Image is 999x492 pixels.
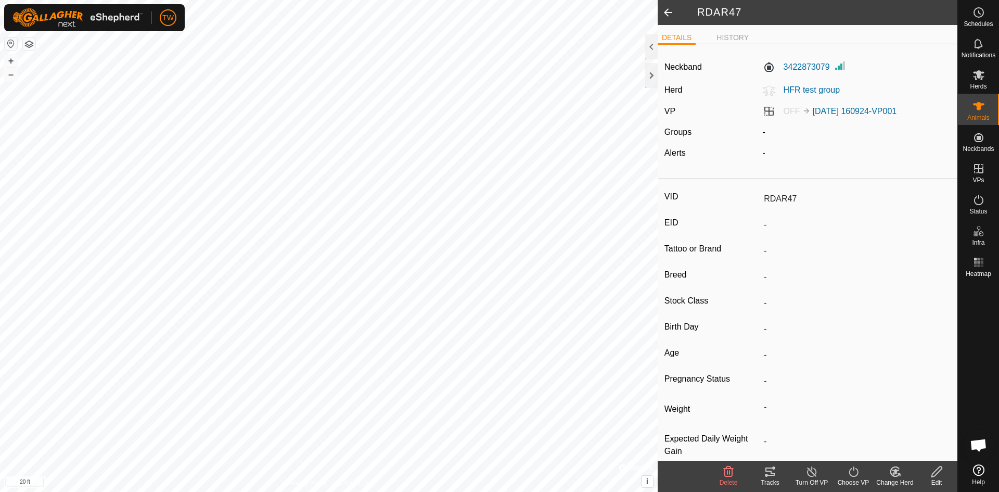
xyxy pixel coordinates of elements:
div: Tracks [749,478,791,487]
label: VP [664,107,675,116]
label: Expected Daily Weight Gain [664,433,760,458]
label: Age [664,346,760,360]
label: 3422873079 [763,61,830,73]
label: Neckband [664,61,702,73]
div: Change Herd [874,478,916,487]
label: Pregnancy Status [664,372,760,386]
span: Help [972,479,985,485]
span: i [646,477,648,486]
label: Breed [664,268,760,282]
span: OFF [784,107,800,116]
div: Open chat [963,430,994,461]
div: Edit [916,478,957,487]
span: Heatmap [966,271,991,277]
span: Neckbands [963,146,994,152]
li: HISTORY [712,32,753,43]
div: Choose VP [832,478,874,487]
div: - [759,126,955,138]
span: TW [162,12,174,23]
label: Stock Class [664,294,760,308]
div: Turn Off VP [791,478,832,487]
div: - [759,147,955,159]
label: Birth Day [664,320,760,334]
a: Privacy Policy [288,478,327,488]
a: Contact Us [339,478,370,488]
span: Schedules [964,21,993,27]
img: Signal strength [834,59,847,72]
span: Infra [972,239,984,246]
button: i [642,476,653,487]
button: Map Layers [23,38,35,51]
label: Alerts [664,148,686,157]
label: Weight [664,398,760,420]
label: Groups [664,128,691,136]
span: VPs [972,177,984,183]
a: Help [958,460,999,489]
button: + [5,55,17,67]
label: Tattoo or Brand [664,242,760,256]
span: Herds [970,83,987,90]
button: Reset Map [5,37,17,50]
label: EID [664,216,760,230]
span: Delete [720,479,738,486]
label: VID [664,190,760,204]
img: to [802,107,811,115]
label: Herd [664,85,683,94]
span: Notifications [962,52,995,58]
li: DETAILS [658,32,696,45]
a: [DATE] 160924-VP001 [813,107,897,116]
span: Animals [967,115,990,121]
span: HFR test group [775,85,840,94]
img: Gallagher Logo [12,8,143,27]
button: – [5,68,17,81]
span: Status [969,208,987,215]
h2: RDAR47 [685,6,957,19]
